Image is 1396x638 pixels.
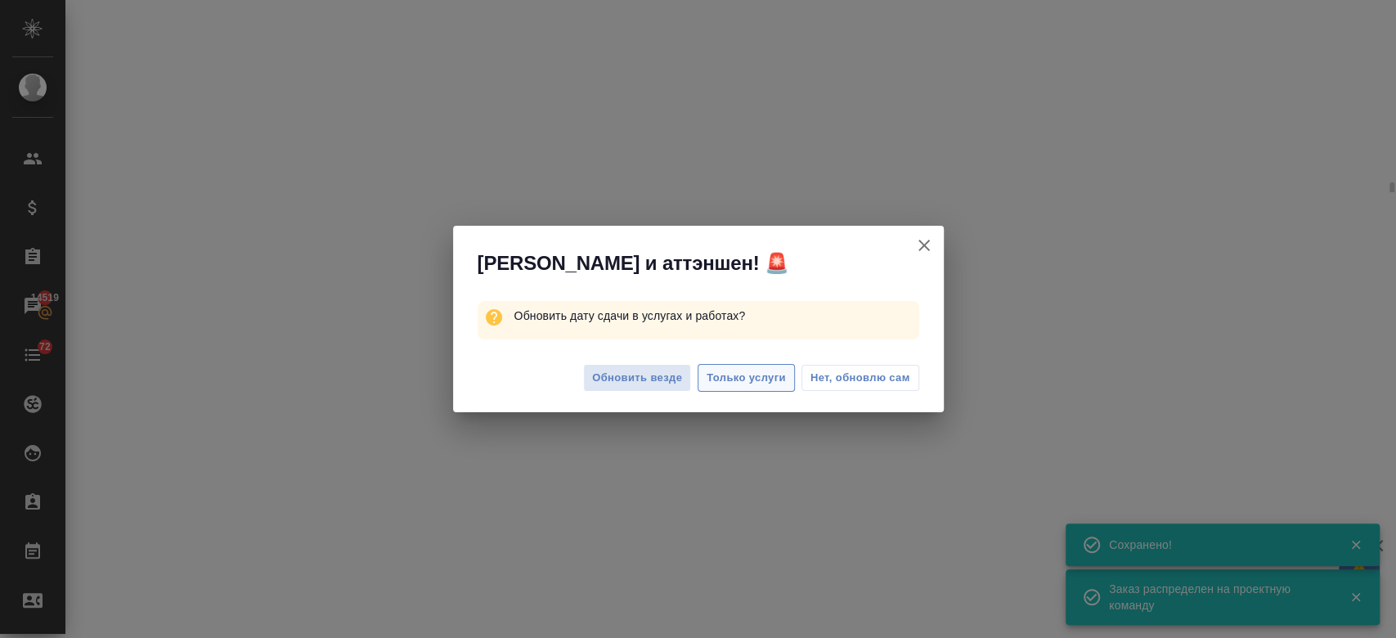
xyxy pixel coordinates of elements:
span: Нет, обновлю сам [810,370,910,386]
p: Обновить дату сдачи в услугах и работах? [514,301,918,330]
span: Обновить везде [592,369,682,388]
button: Только услуги [698,364,795,393]
span: [PERSON_NAME] и аттэншен! 🚨 [478,250,789,276]
button: Обновить везде [583,364,691,393]
button: Нет, обновлю сам [801,365,919,391]
span: Только услуги [707,369,786,388]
